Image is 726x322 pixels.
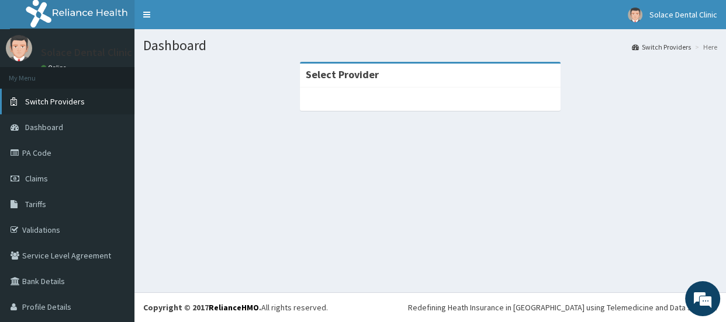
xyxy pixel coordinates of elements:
span: Solace Dental Clinic [649,9,717,20]
h1: Dashboard [143,38,717,53]
strong: Select Provider [306,68,379,81]
span: Tariffs [25,199,46,209]
a: Online [41,64,69,72]
strong: Copyright © 2017 . [143,302,261,313]
span: Claims [25,173,48,184]
span: Switch Providers [25,96,85,107]
a: Switch Providers [632,42,691,52]
li: Here [692,42,717,52]
div: Redefining Heath Insurance in [GEOGRAPHIC_DATA] using Telemedicine and Data Science! [408,302,717,313]
footer: All rights reserved. [134,292,726,322]
p: Solace Dental Clinic [41,47,132,58]
img: User Image [628,8,642,22]
span: Dashboard [25,122,63,132]
a: RelianceHMO [209,302,259,313]
img: User Image [6,35,32,61]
